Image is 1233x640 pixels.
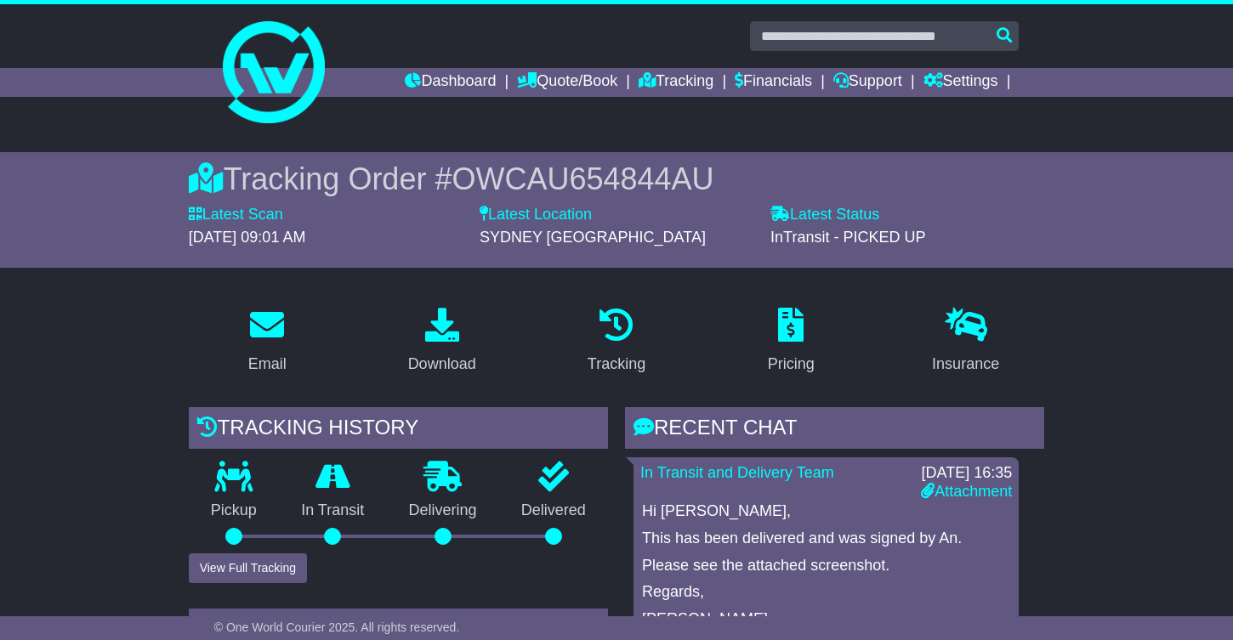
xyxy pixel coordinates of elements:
a: Insurance [921,302,1010,382]
a: Support [833,68,902,97]
a: Quote/Book [517,68,617,97]
span: InTransit - PICKED UP [770,229,925,246]
span: © One World Courier 2025. All rights reserved. [214,620,460,634]
label: Latest Location [480,206,592,224]
a: Dashboard [405,68,496,97]
div: RECENT CHAT [625,407,1044,453]
span: OWCAU654844AU [452,161,713,196]
button: View Full Tracking [189,553,307,583]
p: Delivered [499,501,608,520]
a: Email [237,302,298,382]
p: Hi [PERSON_NAME], [642,502,1010,521]
p: This has been delivered and was signed by An. [642,530,1010,548]
p: Please see the attached screenshot. [642,557,1010,575]
a: Pricing [757,302,826,382]
p: Pickup [189,501,279,520]
p: Delivering [386,501,498,520]
a: Download [397,302,487,382]
span: [DATE] 09:01 AM [189,229,306,246]
div: Download [408,353,476,376]
p: Regards, [642,583,1010,602]
p: In Transit [279,501,386,520]
div: Insurance [932,353,999,376]
div: [DATE] 16:35 [921,464,1012,483]
div: Tracking Order # [189,161,1045,197]
div: Tracking history [189,407,608,453]
p: [PERSON_NAME] [642,610,1010,629]
a: Financials [735,68,812,97]
div: Email [248,353,287,376]
div: Tracking [588,353,645,376]
a: Tracking [639,68,713,97]
a: Attachment [921,483,1012,500]
a: In Transit and Delivery Team [640,464,834,481]
div: Pricing [768,353,815,376]
a: Settings [923,68,998,97]
label: Latest Scan [189,206,283,224]
a: Tracking [577,302,656,382]
span: SYDNEY [GEOGRAPHIC_DATA] [480,229,706,246]
label: Latest Status [770,206,879,224]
